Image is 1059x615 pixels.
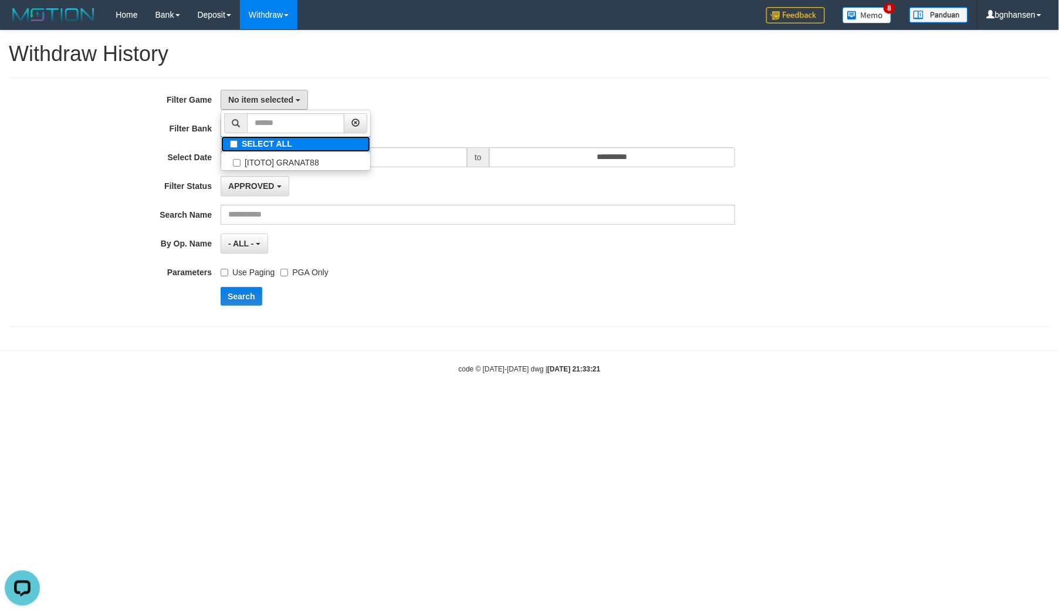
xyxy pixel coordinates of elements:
button: No item selected [221,90,308,110]
input: SELECT ALL [230,140,238,148]
small: code © [DATE]-[DATE] dwg | [459,365,601,373]
label: SELECT ALL [221,136,370,152]
span: - ALL - [228,239,254,248]
img: MOTION_logo.png [9,6,98,23]
button: - ALL - [221,234,268,254]
span: No item selected [228,95,293,104]
label: Use Paging [221,262,275,278]
input: [ITOTO] GRANAT88 [233,159,241,167]
img: Button%20Memo.svg [843,7,892,23]
input: Use Paging [221,269,228,276]
span: APPROVED [228,181,275,191]
button: Search [221,287,262,306]
img: Feedback.jpg [766,7,825,23]
strong: [DATE] 21:33:21 [547,365,600,373]
label: PGA Only [280,262,328,278]
button: Open LiveChat chat widget [5,5,40,40]
span: 8 [884,3,896,13]
input: PGA Only [280,269,288,276]
label: [ITOTO] GRANAT88 [221,153,370,170]
h1: Withdraw History [9,42,1050,66]
button: APPROVED [221,176,289,196]
span: to [467,147,489,167]
img: panduan.png [909,7,968,23]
